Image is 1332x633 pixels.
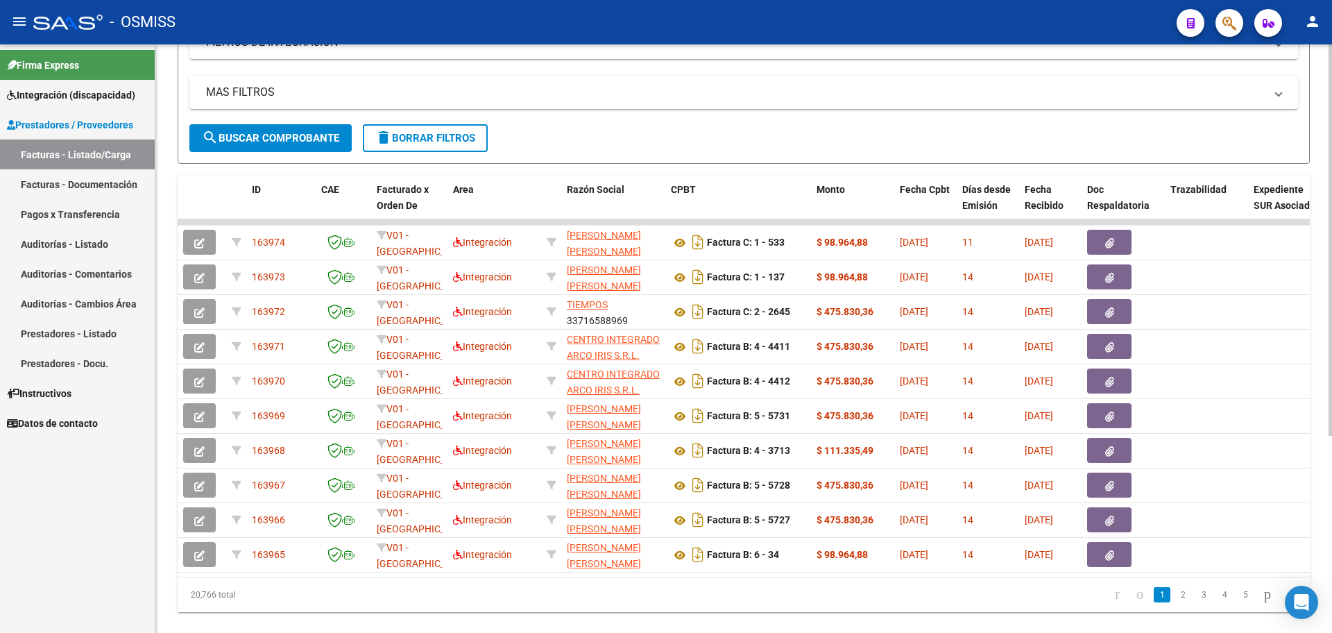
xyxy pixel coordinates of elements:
[1258,587,1277,602] a: go to next page
[962,341,973,352] span: 14
[1082,175,1165,236] datatable-header-cell: Doc Respaldatoria
[689,335,707,357] i: Descargar documento
[962,184,1011,211] span: Días desde Emisión
[962,271,973,282] span: 14
[1025,480,1053,491] span: [DATE]
[453,410,512,421] span: Integración
[252,184,261,195] span: ID
[1285,586,1318,619] div: Open Intercom Messenger
[567,262,660,292] div: 27346061087
[375,129,392,146] mat-icon: delete
[453,375,512,387] span: Integración
[567,299,608,310] span: TIEMPOS
[707,237,785,248] strong: Factura C: 1 - 533
[371,175,447,236] datatable-header-cell: Facturado x Orden De
[567,505,660,534] div: 27320111337
[453,549,512,560] span: Integración
[707,515,790,526] strong: Factura B: 5 - 5727
[1170,184,1227,195] span: Trazabilidad
[962,549,973,560] span: 14
[900,306,928,317] span: [DATE]
[252,341,285,352] span: 163971
[252,514,285,525] span: 163966
[321,184,339,195] span: CAE
[567,230,641,257] span: [PERSON_NAME] [PERSON_NAME]
[1237,587,1254,602] a: 5
[453,271,512,282] span: Integración
[7,87,135,103] span: Integración (discapacidad)
[689,439,707,462] i: Descargar documento
[900,514,928,525] span: [DATE]
[252,480,285,491] span: 163967
[1172,583,1193,607] li: page 2
[1025,445,1053,456] span: [DATE]
[11,13,28,30] mat-icon: menu
[1152,583,1172,607] li: page 1
[1281,587,1301,602] a: go to last page
[689,405,707,427] i: Descargar documento
[7,386,71,401] span: Instructivos
[817,410,873,421] strong: $ 475.830,36
[1025,514,1053,525] span: [DATE]
[957,175,1019,236] datatable-header-cell: Días desde Emisión
[1025,306,1053,317] span: [DATE]
[453,306,512,317] span: Integración
[817,445,873,456] strong: $ 111.335,49
[189,124,352,152] button: Buscar Comprobante
[1235,583,1256,607] li: page 5
[1025,375,1053,387] span: [DATE]
[252,445,285,456] span: 163968
[1087,184,1150,211] span: Doc Respaldatoria
[1025,341,1053,352] span: [DATE]
[817,271,868,282] strong: $ 98.964,88
[1195,587,1212,602] a: 3
[7,58,79,73] span: Firma Express
[246,175,316,236] datatable-header-cell: ID
[665,175,811,236] datatable-header-cell: CPBT
[7,117,133,133] span: Prestadores / Proveedores
[567,401,660,430] div: 27320111337
[202,129,219,146] mat-icon: search
[567,264,641,292] span: [PERSON_NAME] [PERSON_NAME]
[1025,410,1053,421] span: [DATE]
[707,376,790,387] strong: Factura B: 4 - 4412
[900,341,928,352] span: [DATE]
[962,445,973,456] span: 14
[1248,175,1324,236] datatable-header-cell: Expediente SUR Asociado
[817,375,873,387] strong: $ 475.830,36
[447,175,541,236] datatable-header-cell: Area
[900,549,928,560] span: [DATE]
[900,375,928,387] span: [DATE]
[567,436,660,465] div: 27178410607
[316,175,371,236] datatable-header-cell: CAE
[1019,175,1082,236] datatable-header-cell: Fecha Recibido
[252,271,285,282] span: 163973
[1304,13,1321,30] mat-icon: person
[1216,587,1233,602] a: 4
[252,306,285,317] span: 163972
[962,410,973,421] span: 14
[567,297,660,326] div: 33716588969
[453,237,512,248] span: Integración
[689,301,707,323] i: Descargar documento
[453,514,512,525] span: Integración
[689,231,707,253] i: Descargar documento
[1175,587,1191,602] a: 2
[567,473,641,500] span: [PERSON_NAME] [PERSON_NAME]
[1109,587,1126,602] a: go to first page
[707,272,785,283] strong: Factura C: 1 - 137
[1193,583,1214,607] li: page 3
[900,237,928,248] span: [DATE]
[1154,587,1170,602] a: 1
[567,369,660,396] span: CENTRO INTEGRADO ARCO IRIS S.R.L.
[567,228,660,257] div: 27370188284
[567,332,660,361] div: 30712404007
[252,237,285,248] span: 163974
[567,334,660,361] span: CENTRO INTEGRADO ARCO IRIS S.R.L.
[962,306,973,317] span: 14
[567,542,641,569] span: [PERSON_NAME] [PERSON_NAME]
[453,445,512,456] span: Integración
[689,474,707,496] i: Descargar documento
[377,184,429,211] span: Facturado x Orden De
[252,549,285,560] span: 163965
